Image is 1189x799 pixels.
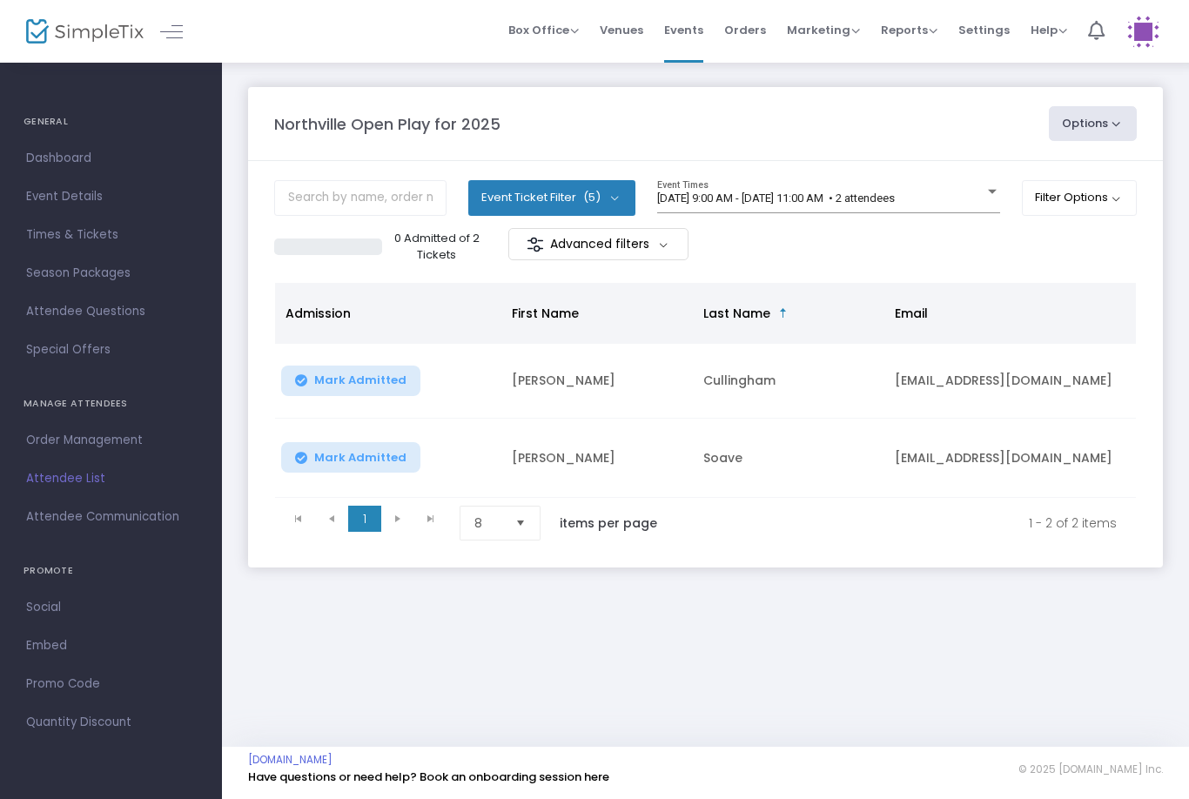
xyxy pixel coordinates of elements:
span: Last Name [703,305,770,322]
span: © 2025 [DOMAIN_NAME] Inc. [1018,762,1163,776]
span: Mark Admitted [314,373,406,387]
h4: GENERAL [24,104,198,139]
button: Mark Admitted [281,366,420,396]
m-panel-title: Northville Open Play for 2025 [274,112,500,136]
td: [EMAIL_ADDRESS][DOMAIN_NAME] [884,419,1145,498]
a: [DOMAIN_NAME] [248,753,333,767]
span: Embed [26,634,196,657]
span: Event Details [26,185,196,208]
button: Event Ticket Filter(5) [468,180,635,215]
span: Page 1 [348,506,381,532]
span: Dashboard [26,147,196,170]
td: Cullingham [693,344,884,419]
span: Times & Tickets [26,224,196,246]
span: Promo Code [26,673,196,695]
span: Attendee Communication [26,506,196,528]
span: Sortable [776,306,790,320]
td: [PERSON_NAME] [501,419,693,498]
div: Data table [275,283,1136,498]
span: Orders [724,8,766,52]
span: Admission [285,305,351,322]
label: items per page [560,514,657,532]
m-button: Advanced filters [508,228,689,260]
span: First Name [512,305,579,322]
td: Soave [693,419,884,498]
span: 8 [474,514,501,532]
input: Search by name, order number, email, ip address [274,180,447,216]
h4: MANAGE ATTENDEES [24,386,198,421]
button: Mark Admitted [281,442,420,473]
h4: PROMOTE [24,554,198,588]
span: Attendee List [26,467,196,490]
td: [EMAIL_ADDRESS][DOMAIN_NAME] [884,344,1145,419]
span: Season Packages [26,262,196,285]
span: Events [664,8,703,52]
kendo-pager-info: 1 - 2 of 2 items [694,506,1117,540]
span: Reports [881,22,937,38]
button: Options [1049,106,1138,141]
span: Mark Admitted [314,451,406,465]
a: Have questions or need help? Book an onboarding session here [248,769,609,785]
button: Select [508,507,533,540]
span: Special Offers [26,339,196,361]
span: Quantity Discount [26,711,196,734]
span: Attendee Questions [26,300,196,323]
button: Filter Options [1022,180,1138,215]
span: Order Management [26,429,196,452]
span: Social [26,596,196,619]
span: Box Office [508,22,579,38]
p: 0 Admitted of 2 Tickets [389,230,485,264]
span: Settings [958,8,1010,52]
span: Marketing [787,22,860,38]
span: (5) [583,191,601,205]
img: filter [527,236,544,253]
span: Help [1031,22,1067,38]
td: [PERSON_NAME] [501,344,693,419]
span: Venues [600,8,643,52]
span: Email [895,305,928,322]
span: [DATE] 9:00 AM - [DATE] 11:00 AM • 2 attendees [657,191,895,205]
